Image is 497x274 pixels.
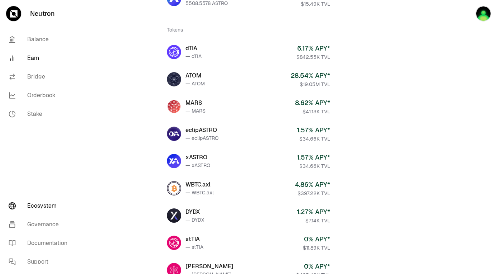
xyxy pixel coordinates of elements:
div: 1.57 % APY* [297,125,330,135]
div: $15.49K TVL [296,0,330,8]
img: stTIA [167,236,181,250]
div: 1.57 % APY* [297,152,330,162]
a: eclipASTROeclipASTRO— eclipASTRO1.57% APY*$34.66K TVL [161,121,336,147]
img: DYDX [167,208,181,223]
img: dmiarg [476,6,491,22]
img: xASTRO [167,154,181,168]
a: WBTC.axlWBTC.axl— WBTC.axl4.86% APY*$397.22K TVL [161,175,336,201]
div: 8.62 % APY* [295,98,330,108]
a: Bridge [3,67,77,86]
a: xASTROxASTRO— xASTRO1.57% APY*$34.66K TVL [161,148,336,174]
div: $34.66K TVL [297,162,330,170]
div: — WBTC.axl [185,189,214,196]
div: — xASTRO [185,162,210,169]
div: DYDX [185,208,204,216]
a: DYDXDYDX— DYDX1.27% APY*$7.14K TVL [161,203,336,228]
div: — ATOM [185,80,205,87]
div: $19.05M TVL [291,81,330,88]
div: 4.86 % APY* [295,180,330,190]
div: $34.66K TVL [297,135,330,142]
div: ATOM [185,71,205,80]
div: stTIA [185,235,203,244]
a: Earn [3,49,77,67]
img: ATOM [167,72,181,86]
div: xASTRO [185,153,210,162]
div: 0 % APY* [303,234,330,244]
div: 6.17 % APY* [296,43,330,53]
div: — stTIA [185,244,203,251]
a: MARSMARS— MARS8.62% APY*$41.13K TVL [161,94,336,119]
a: Support [3,252,77,271]
div: $7.14K TVL [297,217,330,224]
div: 28.54 % APY* [291,71,330,81]
div: $397.22K TVL [295,190,330,197]
a: Documentation [3,234,77,252]
img: dTIA [167,45,181,59]
div: WBTC.axl [185,180,214,189]
a: Stake [3,105,77,123]
a: ATOMATOM— ATOM28.54% APY*$19.05M TVL [161,66,336,92]
div: — DYDX [185,216,204,223]
div: 0 % APY* [296,261,330,271]
a: dTIAdTIA— dTIA6.17% APY*$842.55K TVL [161,39,336,65]
div: MARS [185,99,206,107]
div: [PERSON_NAME] [185,262,233,271]
div: Tokens [167,26,183,33]
img: MARS [167,99,181,114]
div: eclipASTRO [185,126,218,134]
div: — MARS [185,107,206,114]
div: $842.55K TVL [296,53,330,61]
div: $41.13K TVL [295,108,330,115]
div: — eclipASTRO [185,134,218,142]
a: Balance [3,30,77,49]
div: dTIA [185,44,202,53]
a: Governance [3,215,77,234]
div: 1.27 % APY* [297,207,330,217]
a: stTIAstTIA— stTIA0% APY*$11.89K TVL [161,230,336,256]
div: — dTIA [185,53,202,60]
a: Ecosystem [3,197,77,215]
img: eclipASTRO [167,127,181,141]
img: WBTC.axl [167,181,181,195]
a: Orderbook [3,86,77,105]
div: $11.89K TVL [303,244,330,251]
